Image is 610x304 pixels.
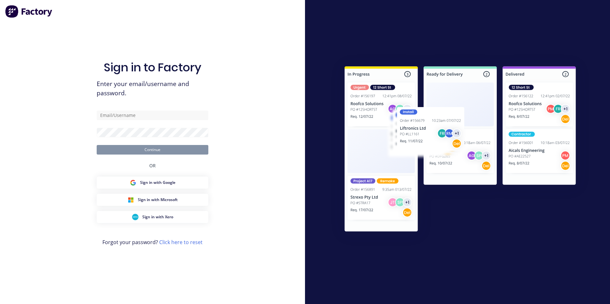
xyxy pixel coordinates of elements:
span: Sign in with Microsoft [138,197,178,203]
button: Xero Sign inSign in with Xero [97,211,208,223]
span: Sign in with Google [140,180,175,185]
button: Microsoft Sign inSign in with Microsoft [97,194,208,206]
span: Sign in with Xero [142,214,173,220]
img: Google Sign in [130,179,136,186]
input: Email/Username [97,111,208,120]
img: Factory [5,5,53,18]
img: Sign in [331,54,590,247]
button: Continue [97,145,208,155]
span: Enter your email/username and password. [97,79,208,98]
div: OR [149,155,156,177]
h1: Sign in to Factory [104,61,201,74]
button: Google Sign inSign in with Google [97,177,208,189]
img: Xero Sign in [132,214,138,220]
a: Click here to reset [159,239,203,246]
span: Forgot your password? [102,238,203,246]
img: Microsoft Sign in [128,197,134,203]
